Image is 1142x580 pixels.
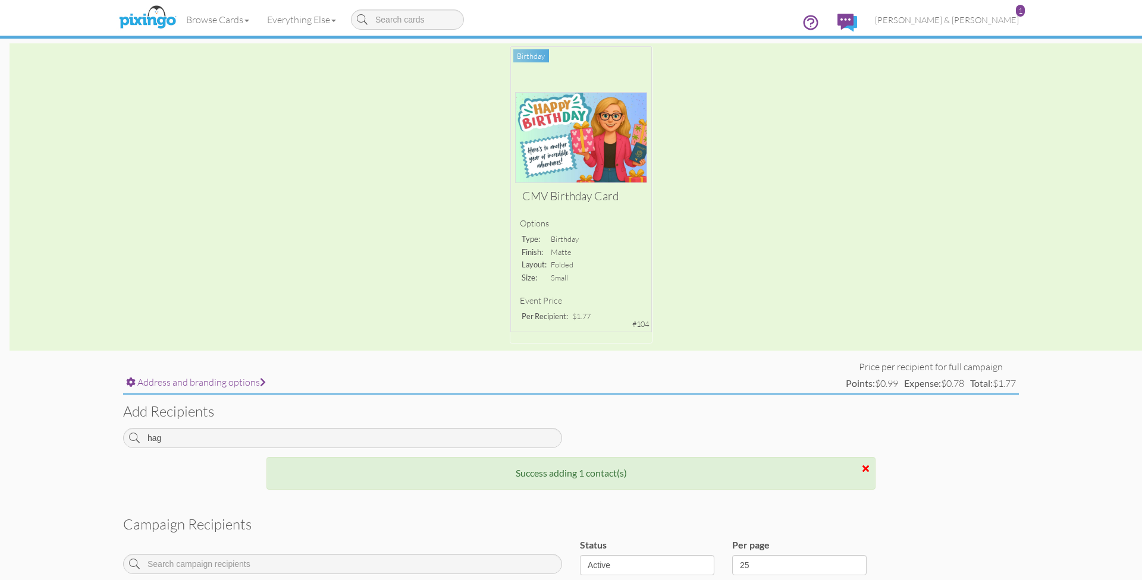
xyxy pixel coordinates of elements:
td: $0.78 [901,374,967,393]
td: Price per recipient for full campaign [843,360,1019,374]
a: Browse Cards [177,5,258,34]
strong: Points: [846,377,875,389]
a: [PERSON_NAME] & [PERSON_NAME] 1 [866,5,1028,35]
div: 1 [1016,5,1025,17]
td: $0.99 [843,374,901,393]
label: Per page [732,538,770,552]
a: Everything Else [258,5,345,34]
h3: Campaign recipients [123,516,1019,532]
img: pixingo logo [116,3,179,33]
td: $1.77 [967,374,1019,393]
strong: Total: [970,377,993,389]
strong: Success adding 1 contact(s) [516,467,627,478]
img: comments.svg [837,14,857,31]
input: Search contact and group names [123,428,562,448]
input: Search cards [351,10,464,30]
h3: Add recipients [123,404,1019,419]
span: Address and branding options [137,376,266,388]
span: [PERSON_NAME] & [PERSON_NAME] [875,15,1019,25]
label: Status [580,538,607,552]
input: Search campaign recipients [123,554,562,574]
strong: Expense: [904,377,941,389]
